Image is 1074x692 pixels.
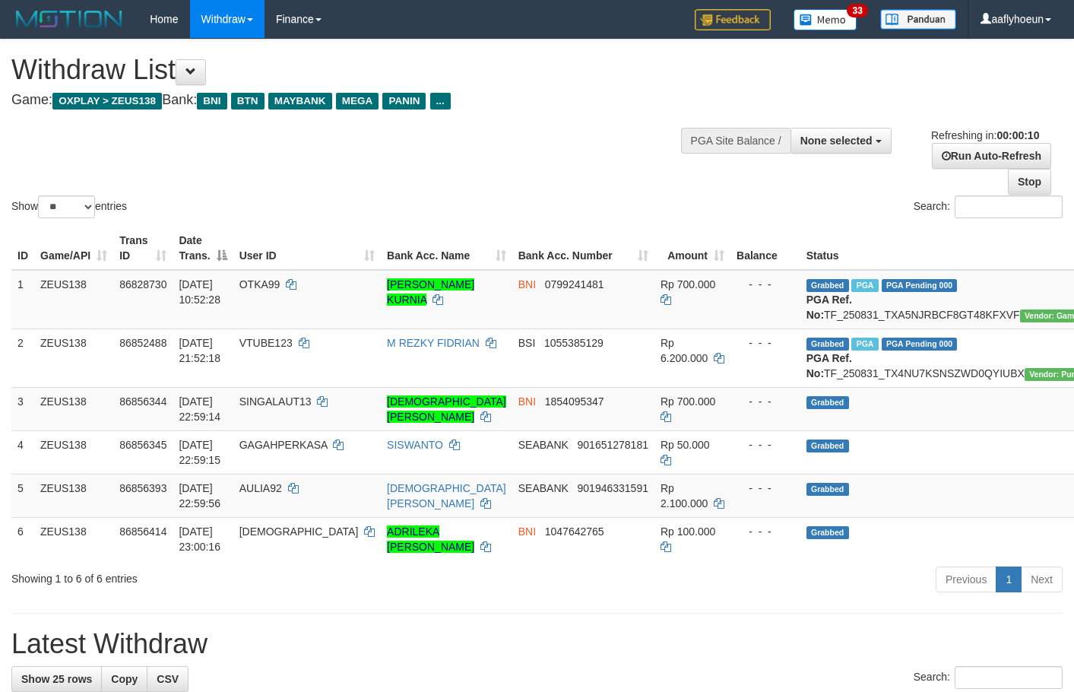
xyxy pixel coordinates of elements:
th: Amount: activate to sort column ascending [654,227,730,270]
a: Run Auto-Refresh [932,143,1051,169]
input: Search: [955,195,1063,218]
span: Marked by aafsreyleap [851,279,878,292]
a: Next [1021,567,1063,592]
a: ADRILEKA [PERSON_NAME] [387,525,474,553]
td: 6 [11,517,34,560]
strong: 00:00:10 [996,129,1039,141]
span: MAYBANK [268,93,332,110]
th: Balance [730,227,800,270]
span: SEABANK [518,439,569,451]
h1: Latest Withdraw [11,629,1063,659]
h4: Game: Bank: [11,93,701,108]
span: Marked by aafsolysreylen [851,338,878,351]
span: None selected [800,135,873,147]
label: Show entries [11,195,127,218]
div: Showing 1 to 6 of 6 entries [11,565,436,586]
td: ZEUS138 [34,517,113,560]
div: PGA Site Balance / [681,128,790,154]
td: ZEUS138 [34,387,113,430]
span: Grabbed [806,526,849,539]
span: Copy 0799241481 to clipboard [545,278,604,290]
div: - - - [737,524,794,539]
span: 86856393 [119,482,166,494]
div: - - - [737,277,794,292]
span: GAGAHPERKASA [239,439,328,451]
th: Trans ID: activate to sort column ascending [113,227,173,270]
span: BSI [518,337,536,349]
span: [DATE] 21:52:18 [179,337,220,364]
span: Rp 700.000 [661,395,715,408]
span: Grabbed [806,279,849,292]
span: Rp 100.000 [661,525,715,538]
span: Grabbed [806,483,849,496]
a: Show 25 rows [11,666,102,692]
span: BNI [197,93,227,110]
span: Rp 50.000 [661,439,710,451]
span: Refreshing in: [931,129,1039,141]
label: Search: [914,666,1063,689]
span: Copy 1055385129 to clipboard [544,337,604,349]
span: 33 [847,4,867,17]
span: Copy 1047642765 to clipboard [545,525,604,538]
th: Date Trans.: activate to sort column descending [173,227,233,270]
span: OXPLAY > ZEUS138 [52,93,162,110]
td: 2 [11,329,34,387]
b: PGA Ref. No: [806,294,852,321]
span: BNI [518,395,536,408]
span: Grabbed [806,338,849,351]
span: Rp 700.000 [661,278,715,290]
a: Stop [1008,169,1051,195]
span: Show 25 rows [21,673,92,685]
span: [DATE] 22:59:15 [179,439,220,466]
td: ZEUS138 [34,329,113,387]
td: 5 [11,474,34,517]
input: Search: [955,666,1063,689]
span: Grabbed [806,396,849,409]
a: 1 [996,567,1022,592]
a: SISWANTO [387,439,443,451]
th: User ID: activate to sort column ascending [233,227,381,270]
a: Previous [936,567,996,592]
span: BNI [518,278,536,290]
span: Grabbed [806,440,849,452]
th: ID [11,227,34,270]
span: [DATE] 22:59:56 [179,482,220,509]
td: ZEUS138 [34,474,113,517]
a: [DEMOGRAPHIC_DATA][PERSON_NAME] [387,482,506,509]
td: 4 [11,430,34,474]
span: [DATE] 10:52:28 [179,278,220,306]
td: ZEUS138 [34,270,113,329]
b: PGA Ref. No: [806,352,852,379]
span: [DATE] 22:59:14 [179,395,220,423]
div: - - - [737,481,794,496]
span: 86856344 [119,395,166,408]
a: [DEMOGRAPHIC_DATA][PERSON_NAME] [387,395,506,423]
th: Bank Acc. Name: activate to sort column ascending [381,227,512,270]
span: Copy 1854095347 to clipboard [545,395,604,408]
span: BTN [231,93,265,110]
span: VTUBE123 [239,337,293,349]
td: 1 [11,270,34,329]
span: SINGALAUT13 [239,395,312,408]
span: 86856345 [119,439,166,451]
span: AULIA92 [239,482,282,494]
h1: Withdraw List [11,55,701,85]
span: CSV [157,673,179,685]
span: 86852488 [119,337,166,349]
td: 3 [11,387,34,430]
span: PGA Pending [882,338,958,351]
span: Copy 901946331591 to clipboard [578,482,648,494]
label: Search: [914,195,1063,218]
td: ZEUS138 [34,430,113,474]
span: PANIN [382,93,426,110]
img: panduan.png [880,9,956,30]
a: Copy [101,666,147,692]
div: - - - [737,394,794,409]
button: None selected [790,128,892,154]
span: [DATE] 23:00:16 [179,525,220,553]
img: MOTION_logo.png [11,8,127,30]
span: [DEMOGRAPHIC_DATA] [239,525,359,538]
span: ... [430,93,451,110]
a: M REZKY FIDRIAN [387,337,480,349]
img: Button%20Memo.svg [794,9,857,30]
